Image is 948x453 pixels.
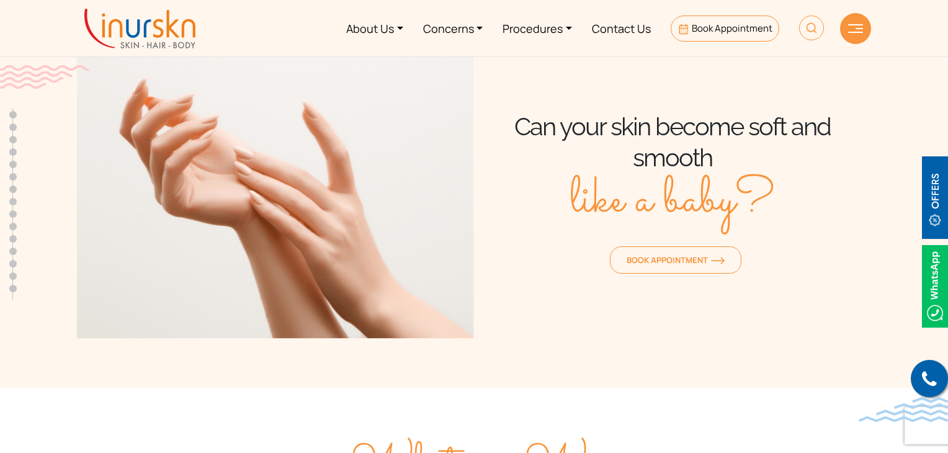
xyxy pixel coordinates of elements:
[711,257,725,264] img: orange-arrow
[922,245,948,328] img: Whatsappicon
[610,246,741,274] a: Book Appointmentorange-arrow
[671,16,779,42] a: Book Appointment
[582,5,661,52] a: Contact Us
[859,397,948,422] img: bluewave
[848,24,863,33] img: hamLine.svg
[922,156,948,239] img: offerBt
[570,173,775,229] h1: like a baby?
[799,16,824,40] img: HeaderSearch
[77,50,474,338] img: Banner Image
[413,5,493,52] a: Concerns
[627,254,725,266] span: Book Appointment
[493,5,582,52] a: Procedures
[474,111,871,173] div: Can your skin become soft and smooth
[336,5,413,52] a: About Us
[922,279,948,292] a: Whatsappicon
[692,22,772,35] span: Book Appointment
[84,9,195,48] img: inurskn-logo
